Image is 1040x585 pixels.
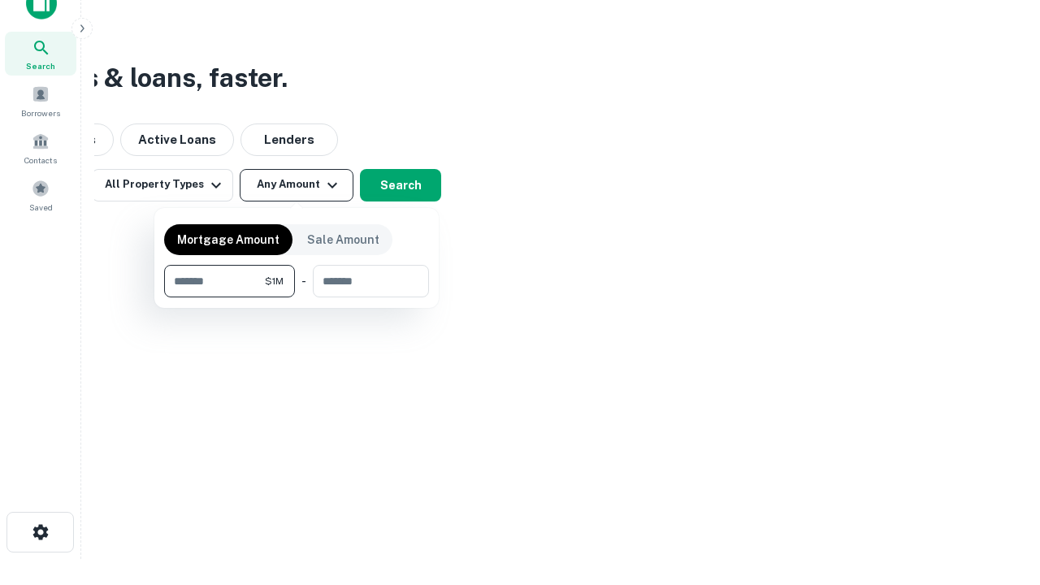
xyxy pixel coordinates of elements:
[959,455,1040,533] iframe: Chat Widget
[265,274,284,288] span: $1M
[301,265,306,297] div: -
[307,231,379,249] p: Sale Amount
[177,231,279,249] p: Mortgage Amount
